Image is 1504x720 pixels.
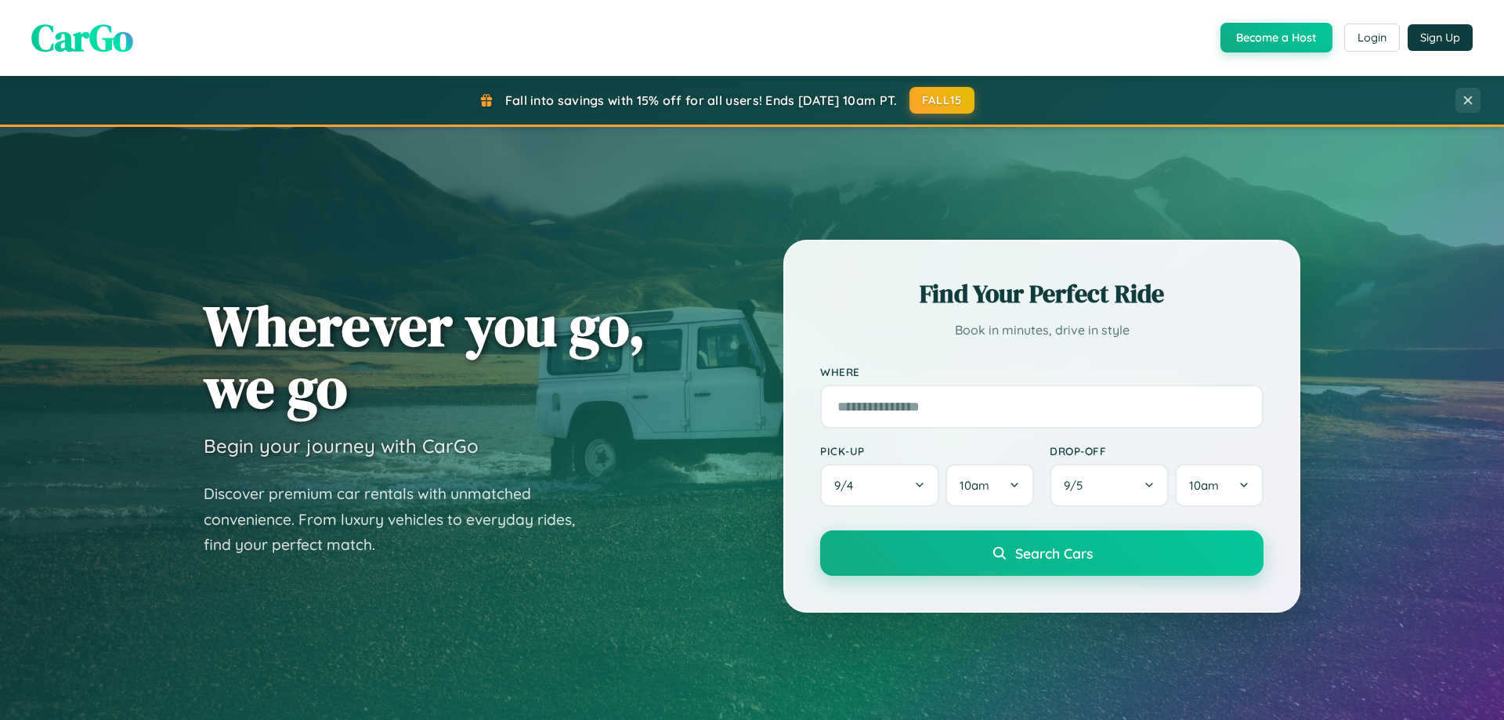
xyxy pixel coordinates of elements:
[1050,464,1169,507] button: 9/5
[834,478,861,493] span: 9 / 4
[820,530,1264,576] button: Search Cars
[1344,24,1400,52] button: Login
[820,277,1264,311] h2: Find Your Perfect Ride
[505,92,898,108] span: Fall into savings with 15% off for all users! Ends [DATE] 10am PT.
[820,464,939,507] button: 9/4
[204,295,645,418] h1: Wherever you go, we go
[960,478,989,493] span: 10am
[1408,24,1473,51] button: Sign Up
[820,365,1264,378] label: Where
[945,464,1034,507] button: 10am
[1015,545,1093,562] span: Search Cars
[1220,23,1332,52] button: Become a Host
[1189,478,1219,493] span: 10am
[204,481,595,558] p: Discover premium car rentals with unmatched convenience. From luxury vehicles to everyday rides, ...
[1064,478,1090,493] span: 9 / 5
[1175,464,1264,507] button: 10am
[820,444,1034,458] label: Pick-up
[820,319,1264,342] p: Book in minutes, drive in style
[204,434,479,458] h3: Begin your journey with CarGo
[31,12,133,63] span: CarGo
[909,87,975,114] button: FALL15
[1050,444,1264,458] label: Drop-off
